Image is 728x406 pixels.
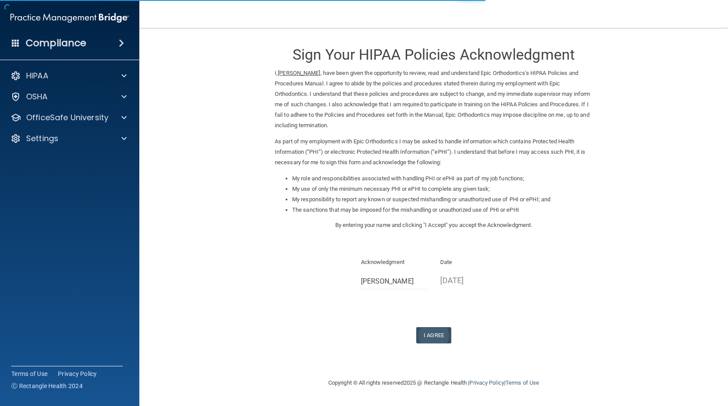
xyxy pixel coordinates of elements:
[26,133,58,144] p: Settings
[58,369,97,378] a: Privacy Policy
[10,9,129,27] img: PMB logo
[292,205,593,215] li: The sanctions that may be imposed for the mishandling or unauthorized use of PHI or ePHI
[275,136,593,168] p: As part of my employment with Epic Orthodontics I may be asked to handle information which contai...
[440,257,507,267] p: Date
[10,112,127,123] a: OfficeSafe University
[275,68,593,131] p: I, , have been given the opportunity to review, read and understand Epic Orthodontics’s HIPAA Pol...
[440,273,507,288] p: [DATE]
[469,379,504,386] a: Privacy Policy
[26,37,86,49] h4: Compliance
[10,71,127,81] a: HIPAA
[292,173,593,184] li: My role and responsibilities associated with handling PHI or ePHI as part of my job functions;
[26,91,48,102] p: OSHA
[275,47,593,63] h3: Sign Your HIPAA Policies Acknowledgment
[416,327,451,343] button: I Agree
[26,71,48,81] p: HIPAA
[275,220,593,230] p: By entering your name and clicking "I Accept" you accept the Acknowledgment.
[361,273,428,289] input: Full Name
[11,369,47,378] a: Terms of Use
[10,133,127,144] a: Settings
[506,379,539,386] a: Terms of Use
[10,91,127,102] a: OSHA
[278,70,320,76] ins: [PERSON_NAME]
[361,257,428,267] p: Acknowledgment
[292,184,593,194] li: My use of only the minimum necessary PHI or ePHI to complete any given task;
[11,382,83,390] span: Ⓒ Rectangle Health 2024
[275,369,593,397] div: Copyright © All rights reserved 2025 @ Rectangle Health | |
[26,112,108,123] p: OfficeSafe University
[292,194,593,205] li: My responsibility to report any known or suspected mishandling or unauthorized use of PHI or ePHI...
